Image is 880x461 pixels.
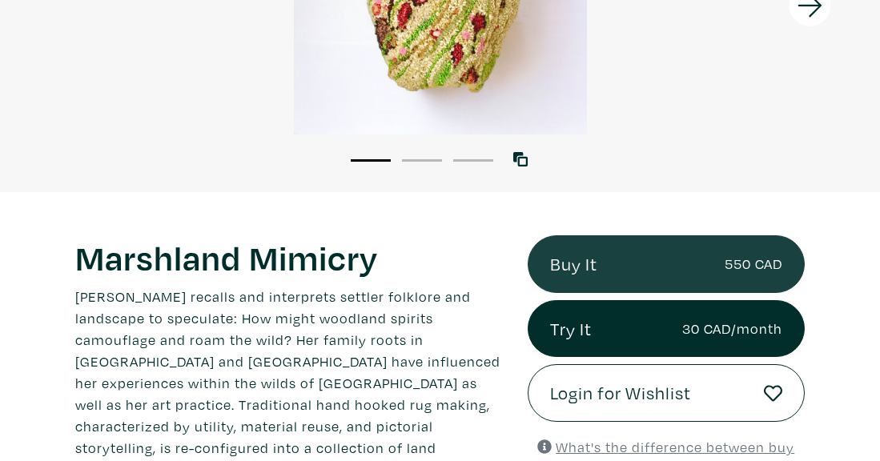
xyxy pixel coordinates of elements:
a: Try It30 CAD/month [528,300,805,358]
a: Login for Wishlist [528,364,805,422]
button: 2 of 3 [402,159,442,162]
small: 550 CAD [725,253,782,275]
button: 1 of 3 [351,159,391,162]
a: Buy It550 CAD [528,235,805,293]
small: 30 CAD/month [682,318,782,339]
span: Login for Wishlist [550,379,691,407]
h1: Marshland Mimicry [75,235,504,279]
button: 3 of 3 [453,159,493,162]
